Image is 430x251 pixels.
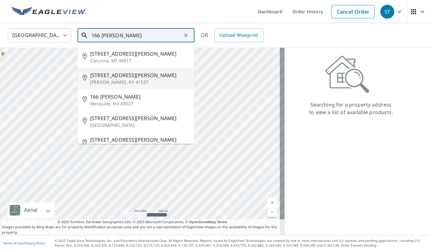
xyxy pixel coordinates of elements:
[25,241,45,245] a: Privacy Policy
[3,241,23,245] a: Terms of Use
[90,50,189,58] span: [STREET_ADDRESS][PERSON_NAME]
[181,31,190,40] button: Clear
[217,219,227,224] a: Terms
[90,136,189,144] span: [STREET_ADDRESS][PERSON_NAME]
[90,144,189,150] p: [GEOGRAPHIC_DATA], SC 29073
[90,114,189,122] span: [STREET_ADDRESS][PERSON_NAME]
[331,5,375,18] a: Cancel Order
[90,58,189,64] p: Corunna, MI 48817
[90,101,189,107] p: Mesquite, NV 89027
[214,28,263,42] a: Upload Blueprint
[8,27,71,44] div: [GEOGRAPHIC_DATA]
[8,202,55,218] div: Aerial
[189,219,216,224] a: OpenStreetMap
[55,238,427,248] p: © 2025 Eagle View Technologies, Inc. and Pictometry International Corp. All Rights Reserved. Repo...
[91,27,181,44] input: Search by address or latitude-longitude
[90,71,189,79] span: [STREET_ADDRESS][PERSON_NAME]
[267,198,277,207] a: Current Level 5, Zoom In
[58,219,227,225] span: © 2025 TomTom, Earthstar Geographics SIO, © 2025 Microsoft Corporation, ©
[11,7,86,16] img: EV Logo
[380,5,394,19] div: ST
[90,122,189,128] p: [GEOGRAPHIC_DATA]
[219,31,258,39] span: Upload Blueprint
[3,241,45,245] p: |
[90,79,189,85] p: [PERSON_NAME], KY 41537
[22,202,39,218] div: Aerial
[267,207,277,217] a: Current Level 5, Zoom Out
[309,101,393,116] p: Searching for a property address to view a list of available products.
[90,93,189,101] span: 166 [PERSON_NAME]
[201,28,263,42] div: OR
